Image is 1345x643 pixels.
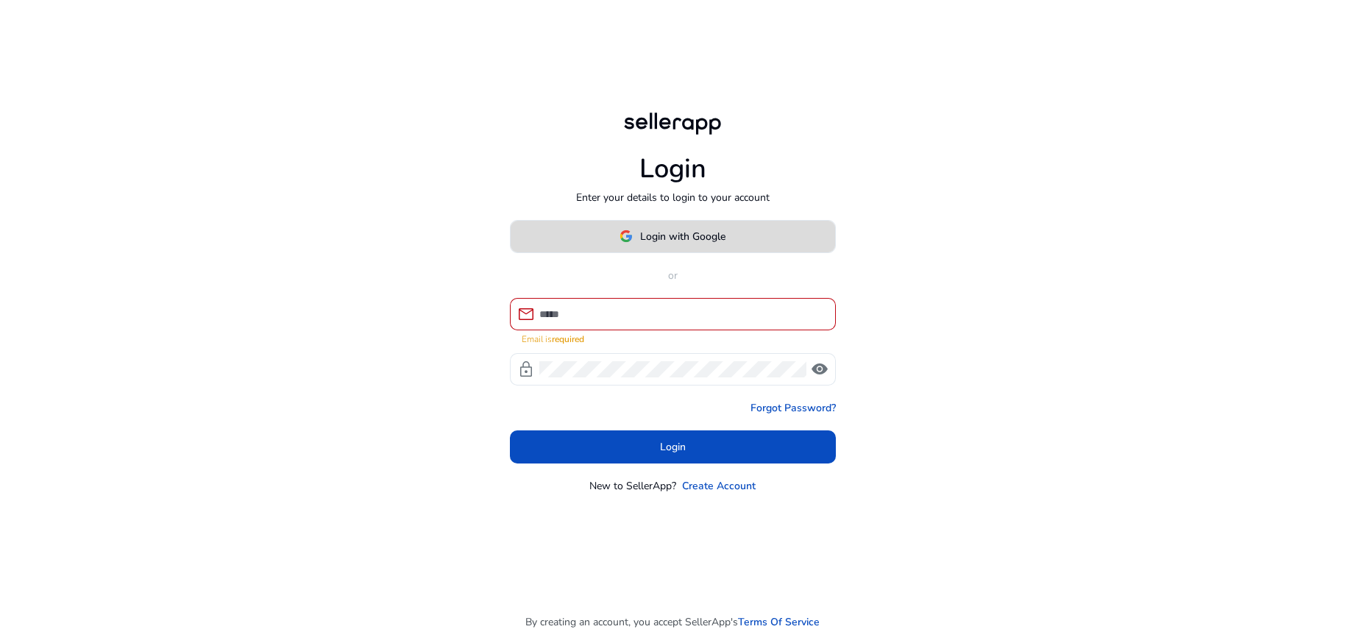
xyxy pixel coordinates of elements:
span: lock [517,360,535,378]
p: New to SellerApp? [589,478,676,494]
a: Create Account [682,478,756,494]
p: Enter your details to login to your account [576,190,770,205]
strong: required [552,333,584,345]
h1: Login [639,153,706,185]
p: or [510,268,836,283]
button: Login with Google [510,220,836,253]
mat-error: Email is [522,330,824,346]
span: Login [660,439,686,455]
a: Terms Of Service [738,614,820,630]
span: Login with Google [640,229,725,244]
button: Login [510,430,836,463]
a: Forgot Password? [750,400,836,416]
span: mail [517,305,535,323]
img: google-logo.svg [620,230,633,243]
span: visibility [811,360,828,378]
